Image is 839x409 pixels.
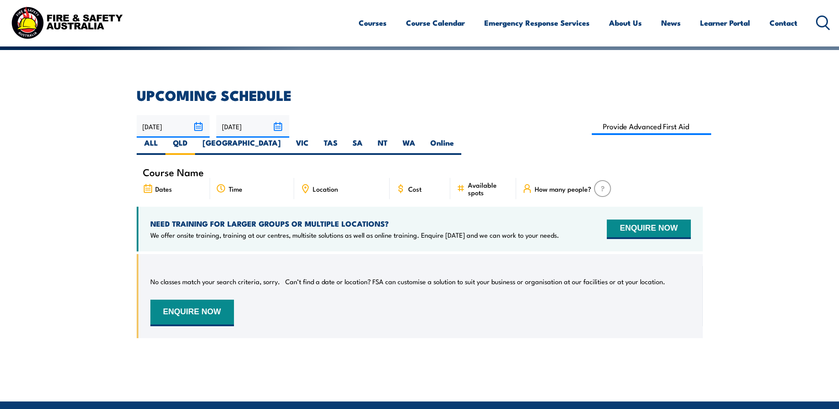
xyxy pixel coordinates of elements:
[285,277,665,286] p: Can’t find a date or location? FSA can customise a solution to suit your business or organisation...
[370,138,395,155] label: NT
[313,185,338,193] span: Location
[661,11,681,35] a: News
[468,181,510,196] span: Available spots
[607,220,690,239] button: ENQUIRE NOW
[316,138,345,155] label: TAS
[216,115,289,138] input: To date
[345,138,370,155] label: SA
[229,185,242,193] span: Time
[609,11,642,35] a: About Us
[535,185,591,193] span: How many people?
[155,185,172,193] span: Dates
[150,300,234,326] button: ENQUIRE NOW
[165,138,195,155] label: QLD
[137,138,165,155] label: ALL
[592,118,712,135] input: Search Course
[143,168,204,176] span: Course Name
[406,11,465,35] a: Course Calendar
[484,11,590,35] a: Emergency Response Services
[150,231,559,239] p: We offer onsite training, training at our centres, multisite solutions as well as online training...
[423,138,461,155] label: Online
[150,277,280,286] p: No classes match your search criteria, sorry.
[408,185,421,193] span: Cost
[770,11,797,35] a: Contact
[395,138,423,155] label: WA
[137,89,703,101] h2: UPCOMING SCHEDULE
[137,115,210,138] input: From date
[150,219,559,228] h4: NEED TRAINING FOR LARGER GROUPS OR MULTIPLE LOCATIONS?
[700,11,750,35] a: Learner Portal
[288,138,316,155] label: VIC
[359,11,387,35] a: Courses
[195,138,288,155] label: [GEOGRAPHIC_DATA]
